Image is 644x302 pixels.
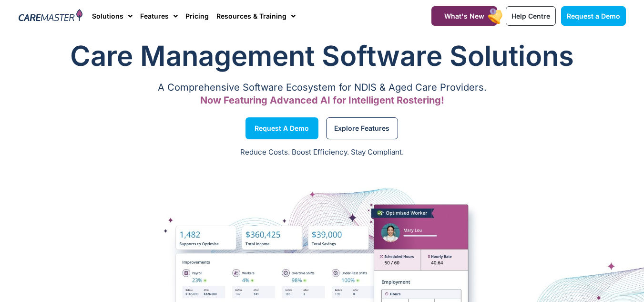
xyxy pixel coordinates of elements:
[255,126,309,131] span: Request a Demo
[19,84,626,91] p: A Comprehensive Software Ecosystem for NDIS & Aged Care Providers.
[561,6,626,26] a: Request a Demo
[511,12,550,20] span: Help Centre
[200,94,444,106] span: Now Featuring Advanced AI for Intelligent Rostering!
[444,12,484,20] span: What's New
[567,12,620,20] span: Request a Demo
[19,37,626,75] h1: Care Management Software Solutions
[6,147,638,158] p: Reduce Costs. Boost Efficiency. Stay Compliant.
[431,6,497,26] a: What's New
[334,126,389,131] span: Explore Features
[326,117,398,139] a: Explore Features
[245,117,318,139] a: Request a Demo
[19,9,83,23] img: CareMaster Logo
[506,6,556,26] a: Help Centre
